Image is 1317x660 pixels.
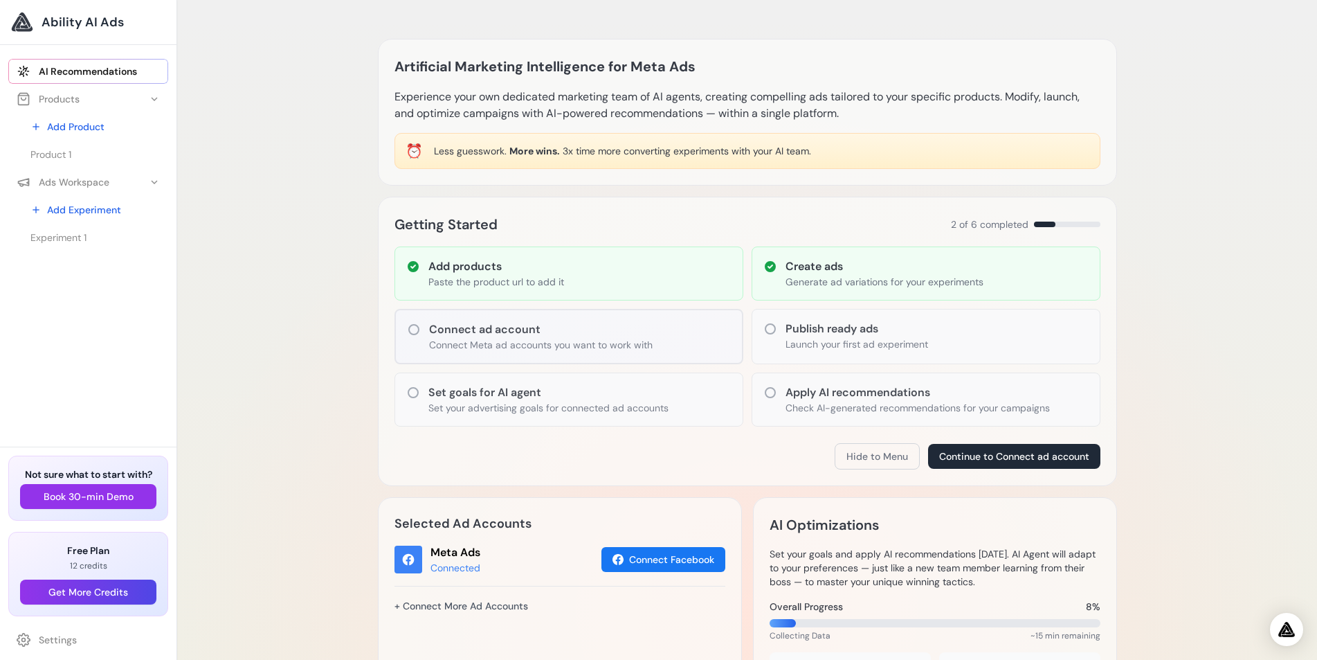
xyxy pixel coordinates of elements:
span: Collecting Data [770,630,830,641]
button: Connect Facebook [601,547,725,572]
span: ~15 min remaining [1030,630,1100,641]
div: ⏰ [406,141,423,161]
span: Overall Progress [770,600,843,614]
a: + Connect More Ad Accounts [394,594,528,618]
p: Check AI-generated recommendations for your campaigns [785,401,1050,415]
h3: Add products [428,258,564,275]
div: Meta Ads [430,544,480,561]
button: Continue to Connect ad account [928,444,1100,469]
span: More wins. [509,145,560,157]
h3: Connect ad account [429,321,653,338]
h3: Free Plan [20,544,156,558]
h3: Apply AI recommendations [785,384,1050,401]
a: Ability AI Ads [11,11,165,33]
a: Experiment 1 [22,225,168,250]
div: Connected [430,561,480,575]
h1: Artificial Marketing Intelligence for Meta Ads [394,55,696,78]
a: Add Product [22,114,168,139]
a: Product 1 [22,142,168,167]
a: AI Recommendations [8,59,168,84]
button: Hide to Menu [835,443,920,470]
p: 12 credits [20,560,156,571]
span: Product 1 [30,148,71,161]
h2: Selected Ad Accounts [394,514,725,533]
p: Experience your own dedicated marketing team of AI agents, creating compelling ads tailored to yo... [394,89,1100,122]
h2: Getting Started [394,213,498,235]
p: Launch your first ad experiment [785,337,928,351]
button: Get More Credits [20,580,156,605]
h3: Not sure what to start with? [20,467,156,481]
span: 2 of 6 completed [951,217,1028,231]
span: Experiment 1 [30,231,87,244]
div: Open Intercom Messenger [1270,613,1303,646]
span: Less guesswork. [434,145,507,157]
div: Ads Workspace [17,175,109,189]
span: Ability AI Ads [42,12,124,32]
span: 3x time more converting experiments with your AI team. [563,145,811,157]
a: Add Experiment [22,197,168,222]
button: Ads Workspace [8,170,168,195]
p: Set your goals and apply AI recommendations [DATE]. AI Agent will adapt to your preferences — jus... [770,547,1100,589]
h3: Create ads [785,258,983,275]
p: Set your advertising goals for connected ad accounts [428,401,669,415]
h2: AI Optimizations [770,514,879,536]
button: Products [8,87,168,112]
button: Book 30-min Demo [20,484,156,509]
a: Settings [8,627,168,652]
span: 8% [1086,600,1100,614]
h3: Publish ready ads [785,321,928,337]
p: Generate ad variations for your experiments [785,275,983,289]
p: Paste the product url to add it [428,275,564,289]
h3: Set goals for AI agent [428,384,669,401]
p: Connect Meta ad accounts you want to work with [429,338,653,352]
div: Products [17,92,80,106]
